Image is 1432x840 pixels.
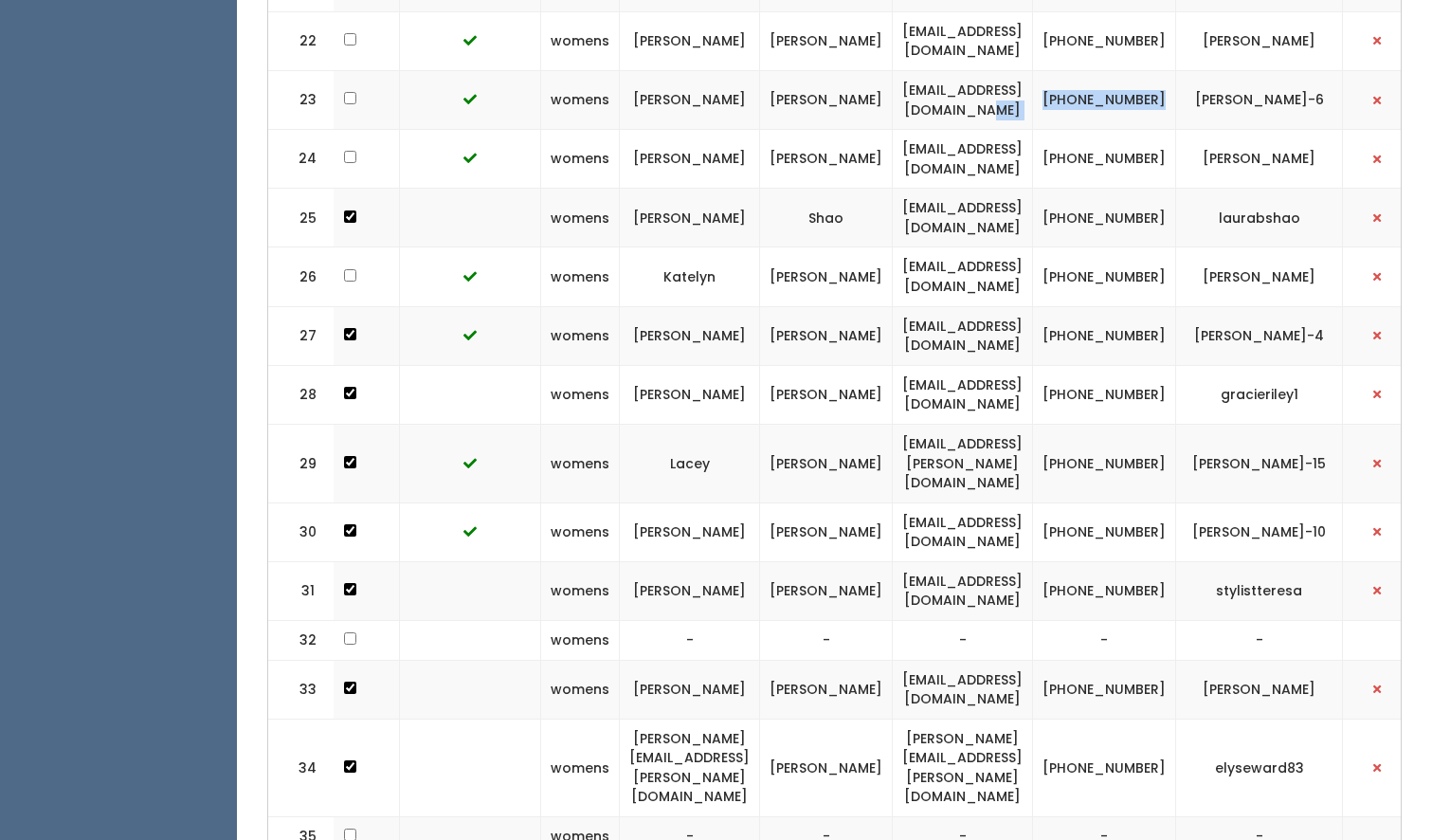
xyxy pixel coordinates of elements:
[893,561,1033,620] td: [EMAIL_ADDRESS][DOMAIN_NAME]
[1033,189,1176,247] td: [PHONE_NUMBER]
[541,620,620,660] td: womens
[1033,620,1176,660] td: -
[1176,660,1343,719] td: [PERSON_NAME]
[268,11,335,70] td: 22
[760,502,893,561] td: [PERSON_NAME]
[541,306,620,365] td: womens
[268,130,335,189] td: 24
[760,306,893,365] td: [PERSON_NAME]
[268,247,335,306] td: 26
[620,424,760,502] td: Lacey
[620,365,760,424] td: [PERSON_NAME]
[893,365,1033,424] td: [EMAIL_ADDRESS][DOMAIN_NAME]
[1176,502,1343,561] td: [PERSON_NAME]-10
[620,620,760,660] td: -
[893,424,1033,502] td: [EMAIL_ADDRESS][PERSON_NAME][DOMAIN_NAME]
[760,365,893,424] td: [PERSON_NAME]
[268,502,335,561] td: 30
[1033,424,1176,502] td: [PHONE_NUMBER]
[760,424,893,502] td: [PERSON_NAME]
[760,130,893,189] td: [PERSON_NAME]
[893,189,1033,247] td: [EMAIL_ADDRESS][DOMAIN_NAME]
[1176,620,1343,660] td: -
[1176,11,1343,70] td: [PERSON_NAME]
[893,130,1033,189] td: [EMAIL_ADDRESS][DOMAIN_NAME]
[620,71,760,130] td: [PERSON_NAME]
[620,719,760,816] td: [PERSON_NAME][EMAIL_ADDRESS][PERSON_NAME][DOMAIN_NAME]
[1033,306,1176,365] td: [PHONE_NUMBER]
[620,11,760,70] td: [PERSON_NAME]
[893,11,1033,70] td: [EMAIL_ADDRESS][DOMAIN_NAME]
[541,424,620,502] td: womens
[1176,71,1343,130] td: [PERSON_NAME]-6
[893,502,1033,561] td: [EMAIL_ADDRESS][DOMAIN_NAME]
[268,189,335,247] td: 25
[760,189,893,247] td: Shao
[1033,561,1176,620] td: [PHONE_NUMBER]
[620,306,760,365] td: [PERSON_NAME]
[1176,561,1343,620] td: stylistteresa
[541,130,620,189] td: womens
[620,189,760,247] td: [PERSON_NAME]
[893,71,1033,130] td: [EMAIL_ADDRESS][DOMAIN_NAME]
[268,660,335,719] td: 33
[620,247,760,306] td: Katelyn
[541,660,620,719] td: womens
[541,11,620,70] td: womens
[541,719,620,816] td: womens
[893,247,1033,306] td: [EMAIL_ADDRESS][DOMAIN_NAME]
[1176,247,1343,306] td: [PERSON_NAME]
[268,365,335,424] td: 28
[1033,719,1176,816] td: [PHONE_NUMBER]
[541,71,620,130] td: womens
[1033,130,1176,189] td: [PHONE_NUMBER]
[541,561,620,620] td: womens
[1033,71,1176,130] td: [PHONE_NUMBER]
[268,620,335,660] td: 32
[893,719,1033,816] td: [PERSON_NAME][EMAIL_ADDRESS][PERSON_NAME][DOMAIN_NAME]
[893,620,1033,660] td: -
[760,719,893,816] td: [PERSON_NAME]
[760,620,893,660] td: -
[268,424,335,502] td: 29
[268,561,335,620] td: 31
[1176,306,1343,365] td: [PERSON_NAME]-4
[1176,424,1343,502] td: [PERSON_NAME]-15
[1033,247,1176,306] td: [PHONE_NUMBER]
[760,561,893,620] td: [PERSON_NAME]
[760,660,893,719] td: [PERSON_NAME]
[268,71,335,130] td: 23
[1176,130,1343,189] td: [PERSON_NAME]
[541,365,620,424] td: womens
[760,247,893,306] td: [PERSON_NAME]
[541,502,620,561] td: womens
[620,561,760,620] td: [PERSON_NAME]
[893,660,1033,719] td: [EMAIL_ADDRESS][DOMAIN_NAME]
[620,660,760,719] td: [PERSON_NAME]
[893,306,1033,365] td: [EMAIL_ADDRESS][DOMAIN_NAME]
[1033,660,1176,719] td: [PHONE_NUMBER]
[1176,189,1343,247] td: laurabshao
[1033,11,1176,70] td: [PHONE_NUMBER]
[620,502,760,561] td: [PERSON_NAME]
[1033,365,1176,424] td: [PHONE_NUMBER]
[541,247,620,306] td: womens
[1176,365,1343,424] td: gracieriley1
[760,71,893,130] td: [PERSON_NAME]
[760,11,893,70] td: [PERSON_NAME]
[620,130,760,189] td: [PERSON_NAME]
[541,189,620,247] td: womens
[268,306,335,365] td: 27
[1176,719,1343,816] td: elyseward83
[268,719,335,816] td: 34
[1033,502,1176,561] td: [PHONE_NUMBER]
